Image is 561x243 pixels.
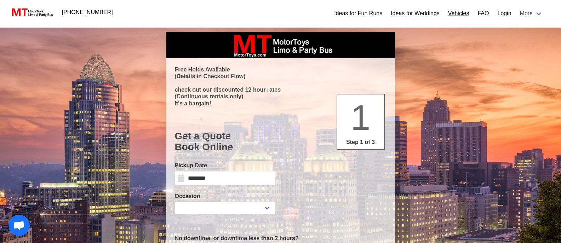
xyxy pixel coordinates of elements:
p: check out our discounted 12 hour rates [175,86,387,93]
a: [PHONE_NUMBER] [58,5,117,19]
label: Occasion [175,192,275,201]
label: Pickup Date [175,161,275,170]
a: Login [497,9,511,18]
p: (Continuous rentals only) [175,93,387,100]
a: More [516,6,547,21]
a: Vehicles [448,9,469,18]
img: MotorToys Logo [10,7,53,17]
a: Ideas for Fun Runs [334,9,382,18]
a: Ideas for Weddings [391,9,440,18]
img: box_logo_brand.jpeg [228,32,334,58]
a: FAQ [477,9,489,18]
h1: Get a Quote Book Online [175,131,387,153]
p: It's a bargain! [175,100,387,107]
p: Free Holds Available [175,66,387,73]
p: No downtime, or downtime less than 2 hours? [175,234,387,243]
p: Step 1 of 3 [340,138,381,146]
a: Open chat [8,215,30,236]
p: (Details in Checkout Flow) [175,73,387,80]
span: 1 [351,98,371,137]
